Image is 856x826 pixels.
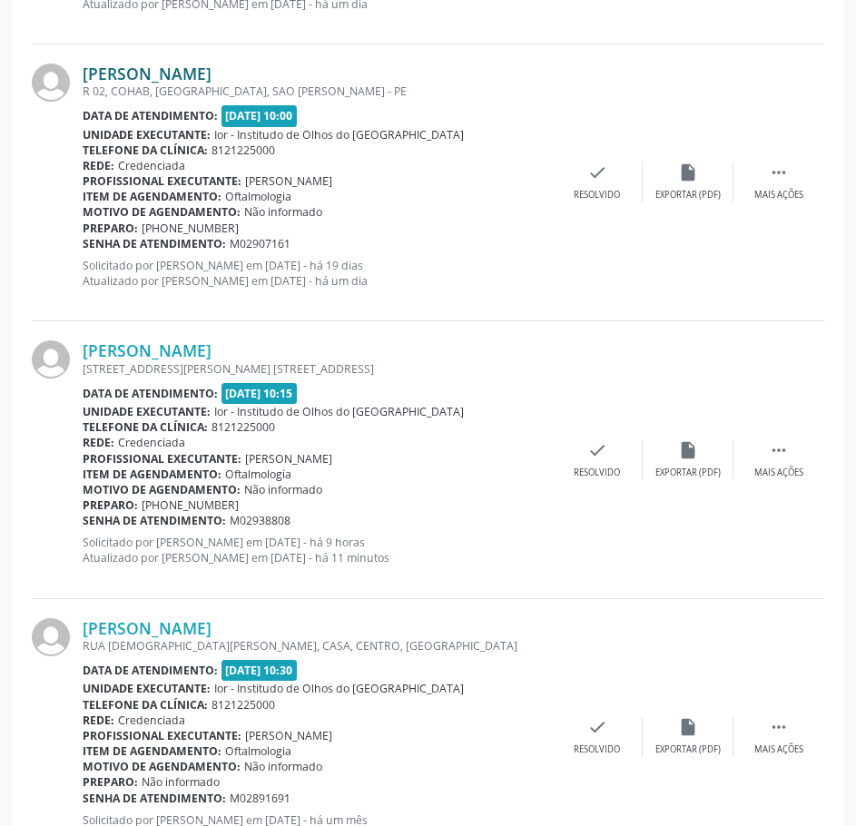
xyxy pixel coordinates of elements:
[83,84,552,99] div: R 02, COHAB, [GEOGRAPHIC_DATA], SAO [PERSON_NAME] - PE
[83,743,221,759] b: Item de agendamento:
[769,162,789,182] i: 
[212,419,275,435] span: 8121225000
[225,743,291,759] span: Oftalmologia
[83,236,226,251] b: Senha de atendimento:
[83,143,208,158] b: Telefone da clínica:
[118,158,185,173] span: Credenciada
[32,340,70,379] img: img
[244,482,322,497] span: Não informado
[83,127,211,143] b: Unidade executante:
[83,497,138,513] b: Preparo:
[142,497,239,513] span: [PHONE_NUMBER]
[32,64,70,102] img: img
[83,158,114,173] b: Rede:
[83,513,226,528] b: Senha de atendimento:
[754,743,803,756] div: Mais ações
[83,64,212,84] a: [PERSON_NAME]
[83,713,114,728] b: Rede:
[230,791,290,806] span: M02891691
[212,697,275,713] span: 8121225000
[118,435,185,450] span: Credenciada
[754,189,803,202] div: Mais ações
[83,467,221,482] b: Item de agendamento:
[32,618,70,656] img: img
[221,105,298,126] span: [DATE] 10:00
[83,681,211,696] b: Unidade executante:
[245,173,332,189] span: [PERSON_NAME]
[244,759,322,774] span: Não informado
[83,663,218,678] b: Data de atendimento:
[754,467,803,479] div: Mais ações
[214,127,464,143] span: Ior - Institudo de Olhos do [GEOGRAPHIC_DATA]
[574,189,620,202] div: Resolvido
[83,618,212,638] a: [PERSON_NAME]
[83,386,218,401] b: Data de atendimento:
[678,440,698,460] i: insert_drive_file
[83,482,241,497] b: Motivo de agendamento:
[83,404,211,419] b: Unidade executante:
[83,728,241,743] b: Profissional executante:
[574,467,620,479] div: Resolvido
[574,743,620,756] div: Resolvido
[245,728,332,743] span: [PERSON_NAME]
[83,535,552,565] p: Solicitado por [PERSON_NAME] em [DATE] - há 9 horas Atualizado por [PERSON_NAME] em [DATE] - há 1...
[769,440,789,460] i: 
[83,361,552,377] div: [STREET_ADDRESS][PERSON_NAME] [STREET_ADDRESS]
[83,258,552,289] p: Solicitado por [PERSON_NAME] em [DATE] - há 19 dias Atualizado por [PERSON_NAME] em [DATE] - há u...
[142,774,220,790] span: Não informado
[83,774,138,790] b: Preparo:
[244,204,322,220] span: Não informado
[587,440,607,460] i: check
[230,236,290,251] span: M02907161
[214,404,464,419] span: Ior - Institudo de Olhos do [GEOGRAPHIC_DATA]
[678,717,698,737] i: insert_drive_file
[678,162,698,182] i: insert_drive_file
[230,513,290,528] span: M02938808
[655,743,721,756] div: Exportar (PDF)
[587,717,607,737] i: check
[212,143,275,158] span: 8121225000
[83,791,226,806] b: Senha de atendimento:
[587,162,607,182] i: check
[655,189,721,202] div: Exportar (PDF)
[142,221,239,236] span: [PHONE_NUMBER]
[221,660,298,681] span: [DATE] 10:30
[83,638,552,654] div: RUA [DEMOGRAPHIC_DATA][PERSON_NAME], CASA, CENTRO, [GEOGRAPHIC_DATA]
[83,759,241,774] b: Motivo de agendamento:
[245,451,332,467] span: [PERSON_NAME]
[83,189,221,204] b: Item de agendamento:
[83,419,208,435] b: Telefone da clínica:
[83,108,218,123] b: Data de atendimento:
[83,340,212,360] a: [PERSON_NAME]
[83,697,208,713] b: Telefone da clínica:
[225,467,291,482] span: Oftalmologia
[655,467,721,479] div: Exportar (PDF)
[83,204,241,220] b: Motivo de agendamento:
[83,173,241,189] b: Profissional executante:
[118,713,185,728] span: Credenciada
[83,451,241,467] b: Profissional executante:
[769,717,789,737] i: 
[225,189,291,204] span: Oftalmologia
[221,383,298,404] span: [DATE] 10:15
[83,221,138,236] b: Preparo:
[83,435,114,450] b: Rede:
[214,681,464,696] span: Ior - Institudo de Olhos do [GEOGRAPHIC_DATA]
